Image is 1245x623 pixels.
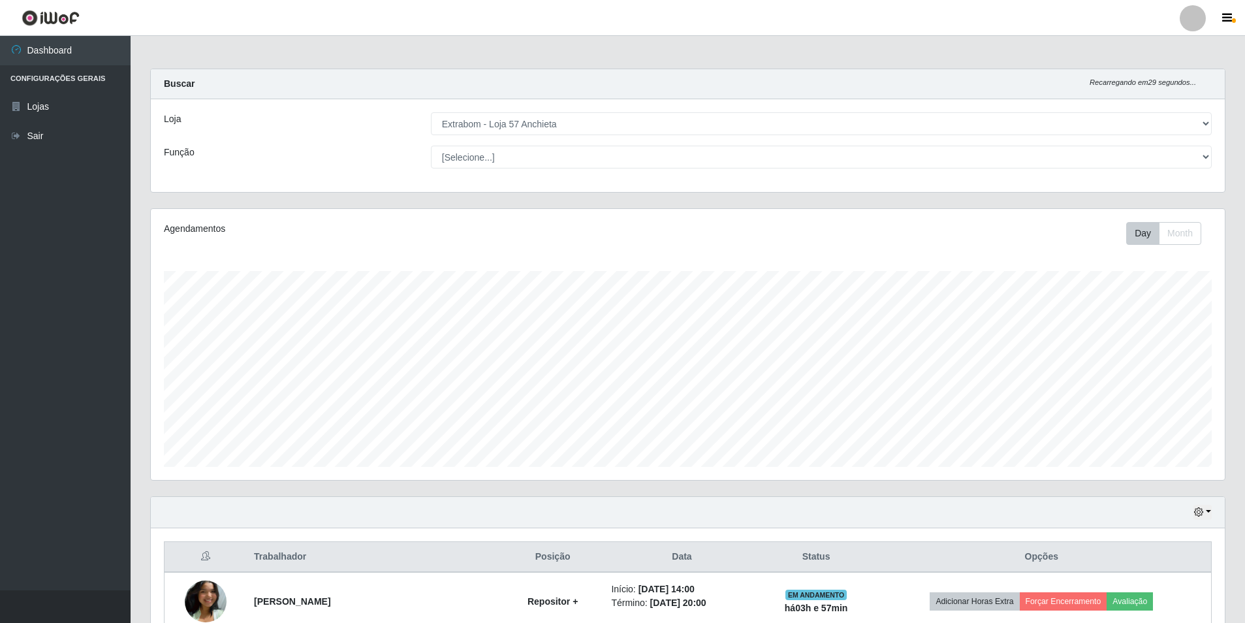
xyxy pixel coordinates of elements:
[785,590,847,600] span: EM ANDAMENTO
[22,10,80,26] img: CoreUI Logo
[502,542,604,573] th: Posição
[650,598,706,608] time: [DATE] 20:00
[1126,222,1212,245] div: Toolbar with button groups
[603,542,760,573] th: Data
[872,542,1212,573] th: Opções
[164,222,589,236] div: Agendamentos
[761,542,872,573] th: Status
[785,603,848,613] strong: há 03 h e 57 min
[611,596,752,610] li: Término:
[185,581,227,622] img: 1748893020398.jpeg
[164,146,195,159] label: Função
[254,596,330,607] strong: [PERSON_NAME]
[164,112,181,126] label: Loja
[1159,222,1201,245] button: Month
[1126,222,1159,245] button: Day
[1107,592,1153,611] button: Avaliação
[528,596,578,607] strong: Repositor +
[246,542,502,573] th: Trabalhador
[638,584,695,594] time: [DATE] 14:00
[164,78,195,89] strong: Buscar
[930,592,1019,611] button: Adicionar Horas Extra
[1020,592,1107,611] button: Forçar Encerramento
[611,583,752,596] li: Início:
[1090,78,1196,86] i: Recarregando em 29 segundos...
[1126,222,1201,245] div: First group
